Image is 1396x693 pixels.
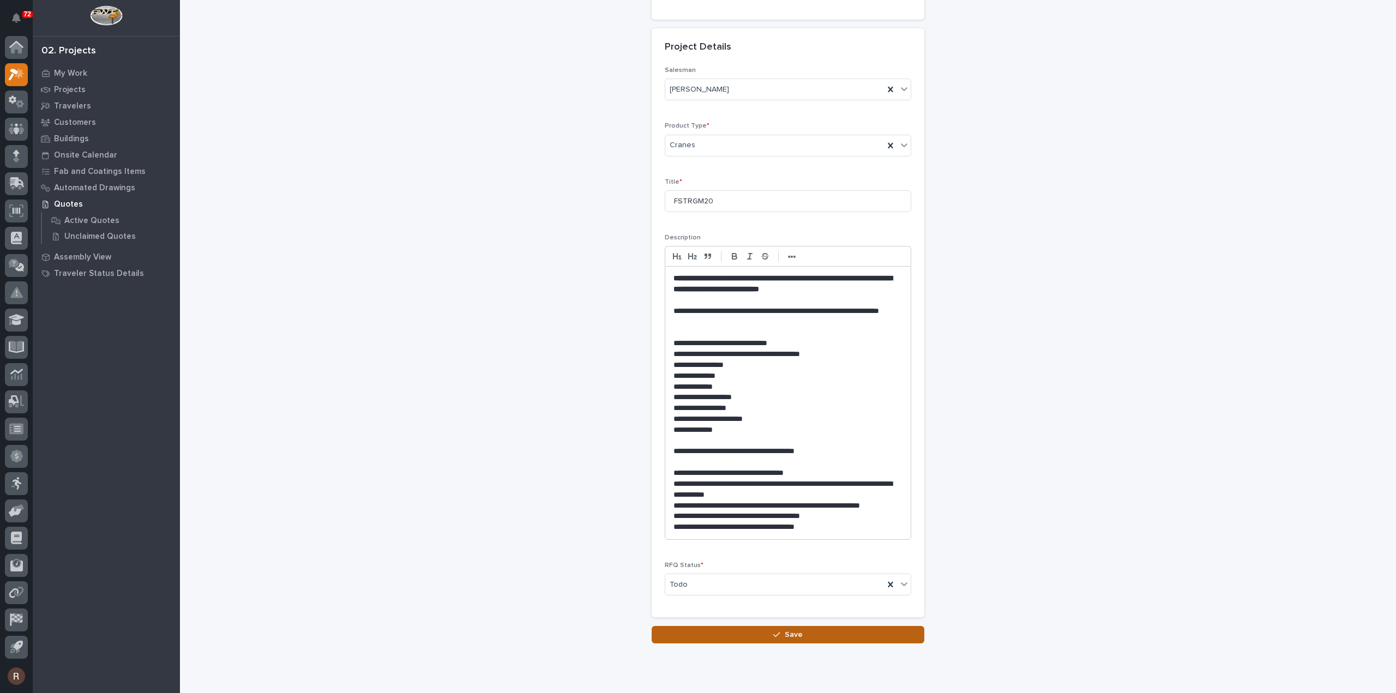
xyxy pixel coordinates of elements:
[64,216,119,226] p: Active Quotes
[54,167,146,177] p: Fab and Coatings Items
[652,626,924,643] button: Save
[670,579,688,590] span: Todo
[54,150,117,160] p: Onsite Calendar
[33,130,180,147] a: Buildings
[54,183,135,193] p: Automated Drawings
[33,81,180,98] a: Projects
[54,101,91,111] p: Travelers
[54,85,86,95] p: Projects
[41,45,96,57] div: 02. Projects
[33,179,180,196] a: Automated Drawings
[665,179,682,185] span: Title
[665,41,731,53] h2: Project Details
[54,118,96,128] p: Customers
[42,228,180,244] a: Unclaimed Quotes
[670,84,729,95] span: [PERSON_NAME]
[64,232,136,242] p: Unclaimed Quotes
[33,265,180,281] a: Traveler Status Details
[5,665,28,688] button: users-avatar
[5,7,28,29] button: Notifications
[785,630,803,640] span: Save
[665,67,696,74] span: Salesman
[33,249,180,265] a: Assembly View
[54,200,83,209] p: Quotes
[33,163,180,179] a: Fab and Coatings Items
[665,562,703,569] span: RFQ Status
[14,13,28,31] div: Notifications72
[54,134,89,144] p: Buildings
[33,98,180,114] a: Travelers
[54,269,144,279] p: Traveler Status Details
[33,196,180,212] a: Quotes
[788,252,796,261] strong: •••
[784,250,799,263] button: •••
[42,213,180,228] a: Active Quotes
[90,5,122,26] img: Workspace Logo
[665,234,701,241] span: Description
[54,69,87,79] p: My Work
[33,147,180,163] a: Onsite Calendar
[665,123,709,129] span: Product Type
[670,140,695,151] span: Cranes
[33,114,180,130] a: Customers
[54,252,111,262] p: Assembly View
[33,65,180,81] a: My Work
[24,10,31,18] p: 72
